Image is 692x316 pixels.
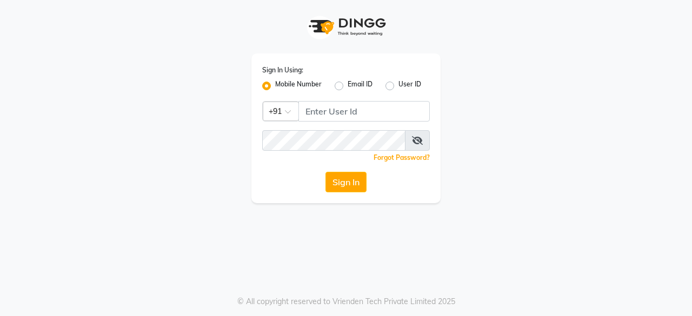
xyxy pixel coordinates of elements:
[303,11,389,43] img: logo1.svg
[374,153,430,162] a: Forgot Password?
[348,79,372,92] label: Email ID
[398,79,421,92] label: User ID
[262,65,303,75] label: Sign In Using:
[298,101,430,122] input: Username
[262,130,405,151] input: Username
[275,79,322,92] label: Mobile Number
[325,172,367,192] button: Sign In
